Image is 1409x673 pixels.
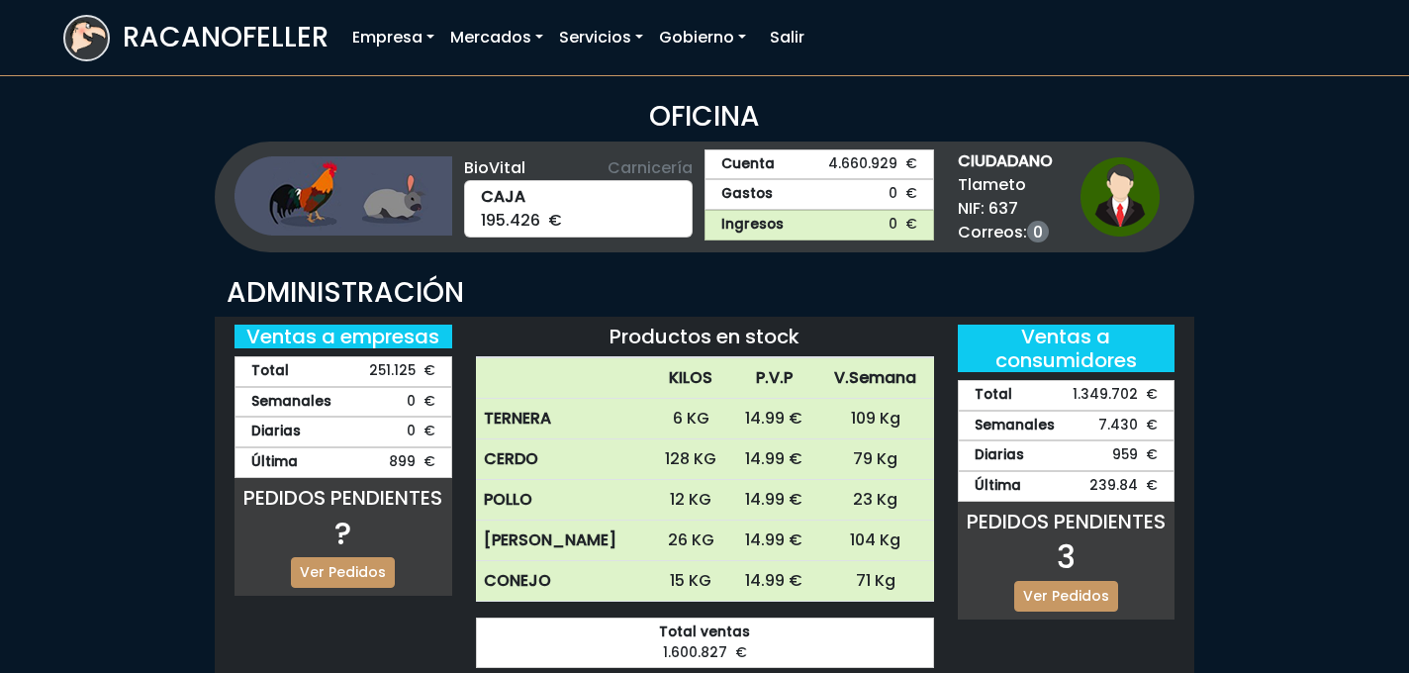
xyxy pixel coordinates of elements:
[65,17,108,54] img: logoracarojo.png
[958,149,1053,173] strong: CIUDADANO
[817,439,933,480] td: 79 Kg
[476,439,652,480] th: CERDO
[958,325,1175,372] h5: Ventas a consumidores
[476,618,934,668] div: 1.600.827 €
[251,422,301,442] strong: Diarias
[651,521,731,561] td: 26 KG
[1057,534,1076,579] span: 3
[958,221,1053,244] span: Correos:
[235,356,452,387] div: 251.125 €
[704,149,934,180] a: Cuenta4.660.929 €
[721,215,784,236] strong: Ingresos
[731,399,818,439] td: 14.99 €
[817,358,933,399] th: V.Semana
[476,480,652,521] th: POLLO
[1014,581,1118,612] a: Ver Pedidos
[958,173,1053,197] span: Tlameto
[731,358,818,399] th: P.V.P
[651,480,731,521] td: 12 KG
[464,180,694,238] div: 195.426 €
[235,417,452,447] div: 0 €
[344,18,442,57] a: Empresa
[651,399,731,439] td: 6 KG
[63,100,1346,134] h3: OFICINA
[123,21,329,54] h3: RACANOFELLER
[958,471,1175,502] div: 239.84 €
[235,325,452,348] h5: Ventas a empresas
[958,440,1175,471] div: 959 €
[958,510,1175,533] h5: PEDIDOS PENDIENTES
[975,385,1012,406] strong: Total
[731,439,818,480] td: 14.99 €
[651,358,731,399] th: KILOS
[251,452,298,473] strong: Última
[721,184,773,205] strong: Gastos
[63,10,329,66] a: RACANOFELLER
[551,18,651,57] a: Servicios
[721,154,775,175] strong: Cuenta
[251,392,331,413] strong: Semanales
[476,399,652,439] th: TERNERA
[817,399,933,439] td: 109 Kg
[227,276,1182,310] h3: ADMINISTRACIÓN
[975,416,1055,436] strong: Semanales
[817,561,933,602] td: 71 Kg
[704,179,934,210] a: Gastos0 €
[958,380,1175,411] div: 1.349.702 €
[651,439,731,480] td: 128 KG
[235,447,452,478] div: 899 €
[731,521,818,561] td: 14.99 €
[235,156,452,236] img: ganaderia.png
[731,480,818,521] td: 14.99 €
[251,361,289,382] strong: Total
[1080,157,1160,237] img: ciudadano1.png
[975,445,1024,466] strong: Diarias
[291,557,395,588] a: Ver Pedidos
[481,185,677,209] strong: CAJA
[817,480,933,521] td: 23 Kg
[235,387,452,418] div: 0 €
[476,561,652,602] th: CONEJO
[442,18,551,57] a: Mercados
[464,156,694,180] div: BioVital
[817,521,933,561] td: 104 Kg
[476,325,934,348] h5: Productos en stock
[493,623,917,643] strong: Total ventas
[608,156,693,180] span: Carnicería
[762,18,812,57] a: Salir
[651,18,754,57] a: Gobierno
[235,486,452,510] h5: PEDIDOS PENDIENTES
[731,561,818,602] td: 14.99 €
[651,561,731,602] td: 15 KG
[958,411,1175,441] div: 7.430 €
[975,476,1021,497] strong: Última
[1027,221,1049,242] a: 0
[476,521,652,561] th: [PERSON_NAME]
[704,210,934,240] a: Ingresos0 €
[958,197,1053,221] span: NIF: 637
[334,511,351,555] span: ?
